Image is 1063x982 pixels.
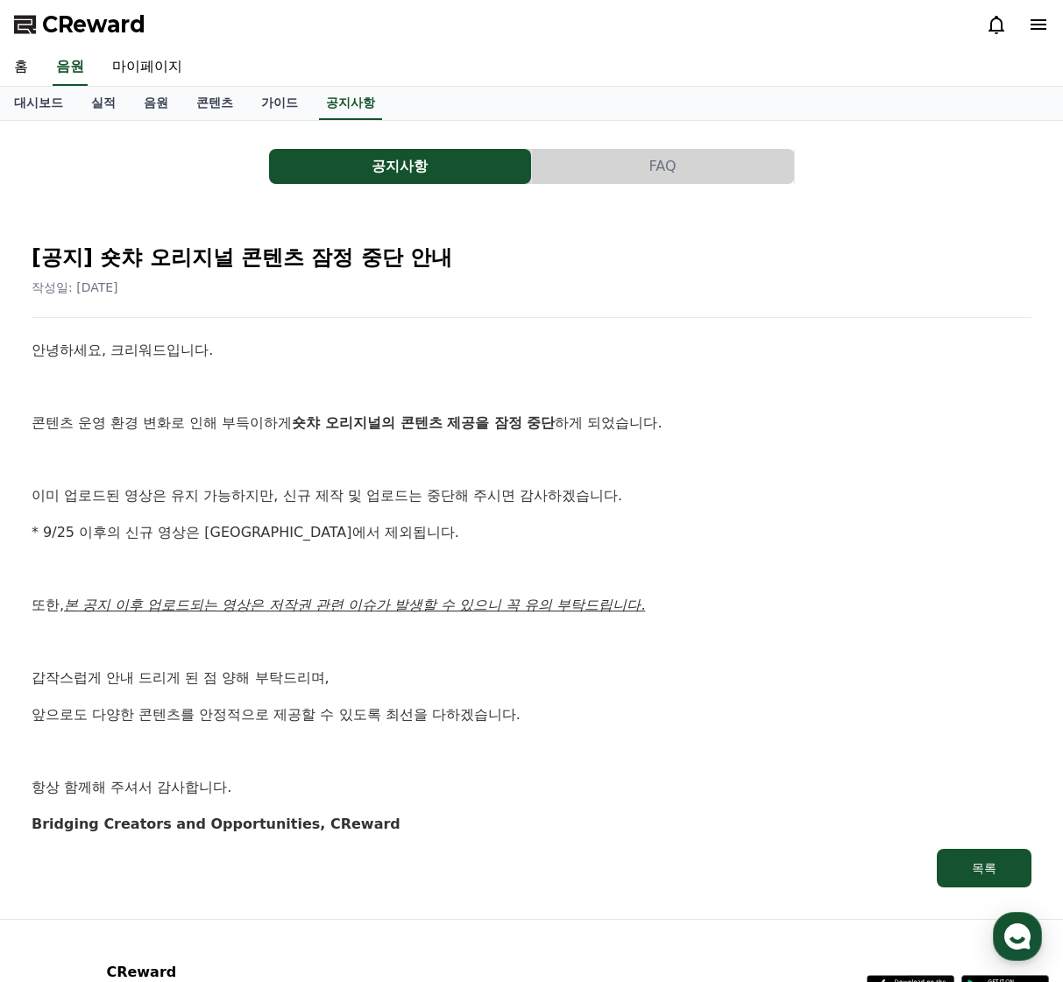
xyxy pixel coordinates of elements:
button: 공지사항 [269,149,531,184]
p: 갑작스럽게 안내 드리게 된 점 양해 부탁드리며, [32,667,1031,689]
a: 실적 [77,87,130,120]
a: 콘텐츠 [182,87,247,120]
span: 작성일: [DATE] [32,280,118,294]
span: CReward [42,11,145,39]
p: 이미 업로드된 영상은 유지 가능하지만, 신규 제작 및 업로드는 중단해 주시면 감사하겠습니다. [32,484,1031,507]
a: 공지사항 [269,149,532,184]
p: 앞으로도 다양한 콘텐츠를 안정적으로 제공할 수 있도록 최선을 다하겠습니다. [32,703,1031,726]
button: FAQ [532,149,794,184]
p: 항상 함께해 주셔서 감사합니다. [32,776,1031,799]
u: 본 공지 이후 업로드되는 영상은 저작권 관련 이슈가 발생할 수 있으니 꼭 유의 부탁드립니다. [64,597,645,613]
a: CReward [14,11,145,39]
div: 목록 [972,859,996,877]
strong: 숏챠 오리지널의 콘텐츠 제공을 잠정 중단 [292,414,555,431]
p: 또한, [32,594,1031,617]
p: * 9/25 이후의 신규 영상은 [GEOGRAPHIC_DATA]에서 제외됩니다. [32,521,1031,544]
a: 음원 [53,49,88,86]
a: FAQ [532,149,795,184]
strong: Bridging Creators and Opportunities, CReward [32,816,400,832]
p: 안녕하세요, 크리워드입니다. [32,339,1031,362]
p: 콘텐츠 운영 환경 변화로 인해 부득이하게 하게 되었습니다. [32,412,1031,434]
h2: [공지] 숏챠 오리지널 콘텐츠 잠정 중단 안내 [32,244,1031,272]
a: 마이페이지 [98,49,196,86]
a: 가이드 [247,87,312,120]
a: 음원 [130,87,182,120]
a: 목록 [32,849,1031,887]
a: 공지사항 [319,87,382,120]
button: 목록 [937,849,1031,887]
